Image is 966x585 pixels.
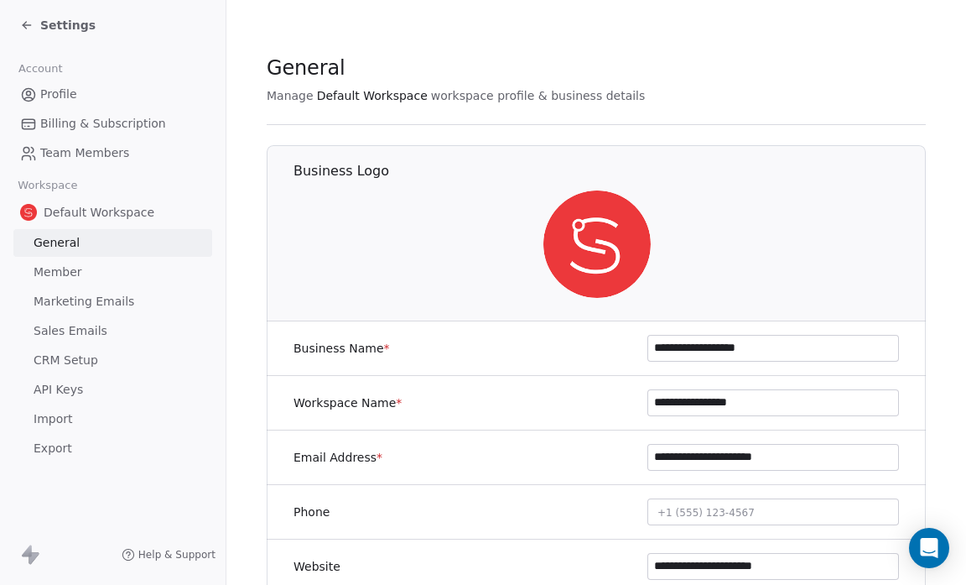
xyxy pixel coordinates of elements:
label: Email Address [293,449,382,466]
span: workspace profile & business details [431,87,646,104]
a: Profile [13,81,212,108]
a: General [13,229,212,257]
a: Export [13,435,212,462]
span: Export [34,440,72,457]
a: Sales Emails [13,317,212,345]
label: Workspace Name [293,394,402,411]
a: Billing & Subscription [13,110,212,138]
span: +1 (555) 123-4567 [657,507,755,519]
span: Marketing Emails [34,293,134,311]
span: Import [34,410,72,428]
span: General [267,55,345,81]
span: Default Workspace [44,204,154,221]
span: Sales Emails [34,322,107,340]
h1: Business Logo [293,162,927,180]
span: Member [34,264,82,281]
a: Settings [20,17,96,34]
a: Member [13,259,212,286]
span: Account [11,56,70,81]
span: General [34,234,80,252]
div: Open Intercom Messenger [909,528,949,568]
span: API Keys [34,381,83,399]
a: CRM Setup [13,347,212,374]
button: +1 (555) 123-4567 [647,499,899,525]
a: Import [13,405,212,433]
label: Business Name [293,340,390,357]
span: Help & Support [138,548,216,561]
span: Profile [40,86,77,103]
span: Billing & Subscription [40,115,166,133]
a: API Keys [13,376,212,404]
span: Manage [267,87,314,104]
img: logo%20salsius.png [20,204,37,221]
span: Team Members [40,144,129,162]
span: Default Workspace [317,87,428,104]
a: Help & Support [122,548,216,561]
span: Workspace [11,173,85,198]
a: Marketing Emails [13,288,212,316]
label: Phone [293,504,330,520]
span: Settings [40,17,96,34]
span: CRM Setup [34,352,98,369]
img: logo%20salsius.png [543,191,651,298]
label: Website [293,558,340,575]
a: Team Members [13,139,212,167]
